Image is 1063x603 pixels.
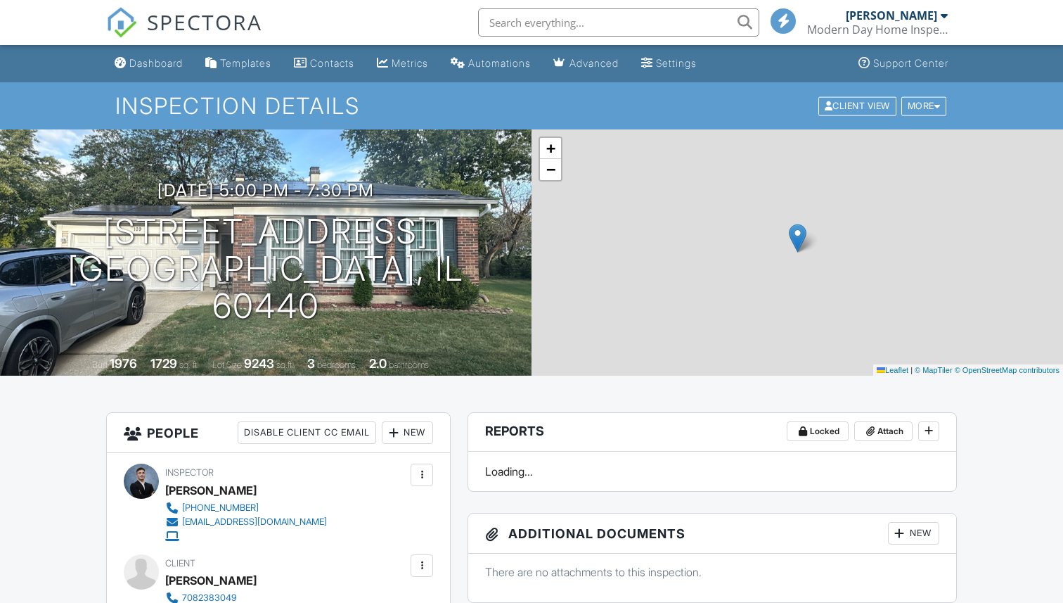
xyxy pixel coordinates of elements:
[369,356,387,371] div: 2.0
[445,51,536,77] a: Automations (Basic)
[109,51,188,77] a: Dashboard
[276,360,294,370] span: sq.ft.
[106,7,137,38] img: The Best Home Inspection Software - Spectora
[846,8,937,23] div: [PERSON_NAME]
[288,51,360,77] a: Contacts
[915,366,953,374] a: © MapTiler
[382,421,433,444] div: New
[901,96,947,115] div: More
[317,360,356,370] span: bedrooms
[807,23,948,37] div: Modern Day Home Inspections
[182,516,327,528] div: [EMAIL_ADDRESS][DOMAIN_NAME]
[540,138,561,159] a: Zoom in
[106,19,262,49] a: SPECTORA
[238,421,376,444] div: Disable Client CC Email
[955,366,1059,374] a: © OpenStreetMap contributors
[92,360,108,370] span: Built
[853,51,954,77] a: Support Center
[165,501,327,515] a: [PHONE_NUMBER]
[110,356,137,371] div: 1976
[877,366,908,374] a: Leaflet
[546,160,555,178] span: −
[179,360,199,370] span: sq. ft.
[548,51,624,77] a: Advanced
[478,8,759,37] input: Search everything...
[468,514,956,554] h3: Additional Documents
[371,51,434,77] a: Metrics
[307,356,315,371] div: 3
[485,564,939,580] p: There are no attachments to this inspection.
[107,413,450,453] h3: People
[129,57,183,69] div: Dashboard
[115,94,948,118] h1: Inspection Details
[22,213,509,324] h1: [STREET_ADDRESS] [GEOGRAPHIC_DATA], IL 60440
[147,7,262,37] span: SPECTORA
[888,522,939,545] div: New
[468,57,531,69] div: Automations
[546,139,555,157] span: +
[165,480,257,501] div: [PERSON_NAME]
[392,57,428,69] div: Metrics
[165,515,327,529] a: [EMAIL_ADDRESS][DOMAIN_NAME]
[636,51,702,77] a: Settings
[818,96,896,115] div: Client View
[873,57,948,69] div: Support Center
[165,467,214,478] span: Inspector
[789,224,806,253] img: Marker
[165,558,195,569] span: Client
[200,51,277,77] a: Templates
[540,159,561,180] a: Zoom out
[656,57,697,69] div: Settings
[182,502,259,514] div: [PHONE_NUMBER]
[817,100,900,110] a: Client View
[150,356,177,371] div: 1729
[910,366,913,374] span: |
[389,360,429,370] span: bathrooms
[310,57,354,69] div: Contacts
[244,356,274,371] div: 9243
[157,181,374,200] h3: [DATE] 5:00 pm - 7:30 pm
[569,57,619,69] div: Advanced
[212,360,242,370] span: Lot Size
[165,570,257,591] div: [PERSON_NAME]
[220,57,271,69] div: Templates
